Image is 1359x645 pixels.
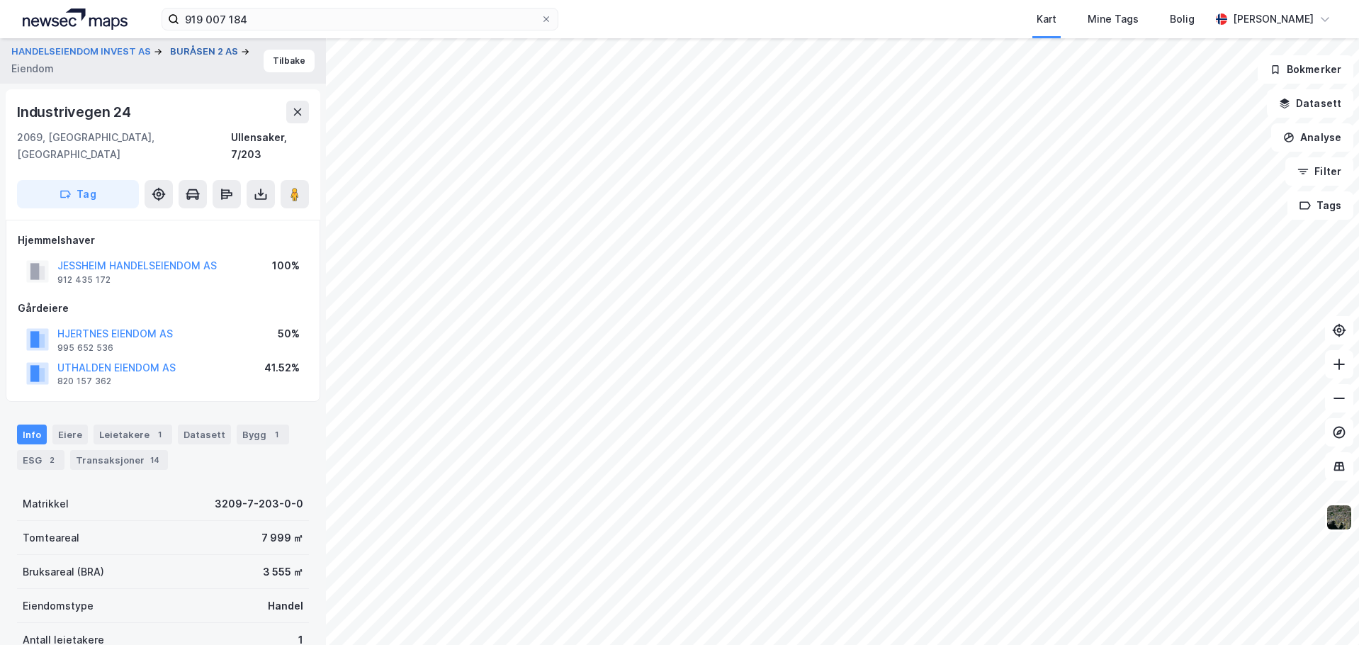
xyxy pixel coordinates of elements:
button: HANDELSEIENDOM INVEST AS [11,45,154,59]
div: Info [17,425,47,444]
div: Eiendom [11,60,54,77]
div: Bruksareal (BRA) [23,563,104,580]
div: 3 555 ㎡ [263,563,303,580]
img: 9k= [1326,504,1353,531]
div: Leietakere [94,425,172,444]
button: Tag [17,180,139,208]
div: Bolig [1170,11,1195,28]
div: 50% [278,325,300,342]
div: Gårdeiere [18,300,308,317]
div: Kart [1037,11,1056,28]
div: Ullensaker, 7/203 [231,129,309,163]
div: 1 [152,427,167,442]
img: logo.a4113a55bc3d86da70a041830d287a7e.svg [23,9,128,30]
iframe: Chat Widget [1288,577,1359,645]
div: ESG [17,450,64,470]
button: BURÅSEN 2 AS [170,45,241,59]
div: Bygg [237,425,289,444]
div: 7 999 ㎡ [261,529,303,546]
div: 2 [45,453,59,467]
button: Filter [1285,157,1353,186]
button: Analyse [1271,123,1353,152]
button: Tilbake [264,50,315,72]
div: 100% [272,257,300,274]
div: Mine Tags [1088,11,1139,28]
div: 912 435 172 [57,274,111,286]
button: Tags [1287,191,1353,220]
div: 41.52% [264,359,300,376]
input: Søk på adresse, matrikkel, gårdeiere, leietakere eller personer [179,9,541,30]
div: [PERSON_NAME] [1233,11,1314,28]
button: Datasett [1267,89,1353,118]
div: 820 157 362 [57,376,111,387]
div: 1 [269,427,283,442]
button: Bokmerker [1258,55,1353,84]
div: Eiendomstype [23,598,94,615]
div: Datasett [178,425,231,444]
div: 2069, [GEOGRAPHIC_DATA], [GEOGRAPHIC_DATA] [17,129,231,163]
div: Industrivegen 24 [17,101,134,123]
div: Hjemmelshaver [18,232,308,249]
div: 995 652 536 [57,342,113,354]
div: 3209-7-203-0-0 [215,495,303,512]
div: 14 [147,453,162,467]
div: Handel [268,598,303,615]
div: Eiere [52,425,88,444]
div: Transaksjoner [70,450,168,470]
div: Matrikkel [23,495,69,512]
div: Tomteareal [23,529,79,546]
